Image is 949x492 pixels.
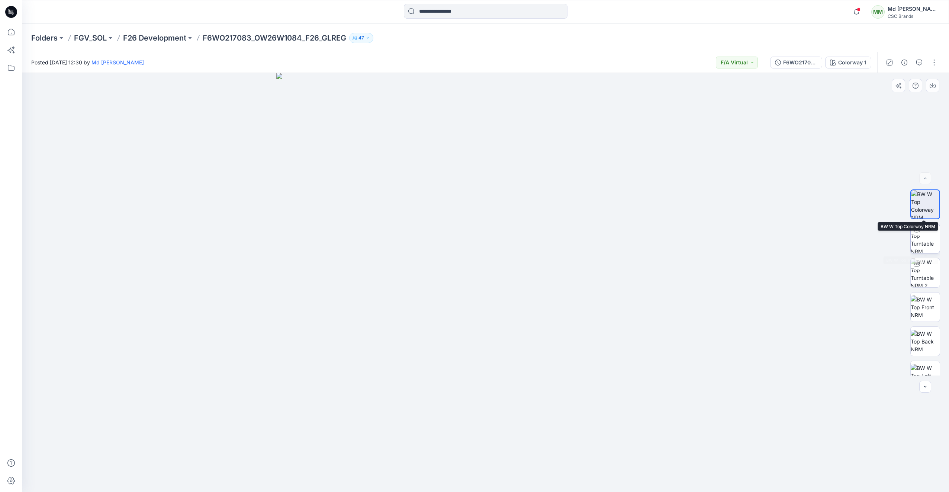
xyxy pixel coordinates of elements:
[123,33,186,43] a: F26 Development
[825,57,871,68] button: Colorway 1
[31,58,144,66] span: Posted [DATE] 12:30 by
[911,330,940,353] img: BW W Top Back NRM
[358,34,364,42] p: 47
[898,57,910,68] button: Details
[911,258,940,287] img: BW W Top Turntable NRM 2
[74,33,107,43] a: FGV_SOL
[911,190,939,218] img: BW W Top Colorway NRM
[783,58,817,67] div: F6WO217083_OW26W1084_F26_GLREG_VFA
[911,364,940,387] img: BW W Top Left NRM
[276,73,695,492] img: eyJhbGciOiJIUzI1NiIsImtpZCI6IjAiLCJzbHQiOiJzZXMiLCJ0eXAiOiJKV1QifQ.eyJkYXRhIjp7InR5cGUiOiJzdG9yYW...
[31,33,58,43] a: Folders
[911,295,940,319] img: BW W Top Front NRM
[871,5,885,19] div: MM
[911,224,940,253] img: BW W Top Turntable NRM
[91,59,144,66] a: Md [PERSON_NAME]
[888,4,940,13] div: Md [PERSON_NAME]
[838,58,866,67] div: Colorway 1
[888,13,940,19] div: CSC Brands
[770,57,822,68] button: F6WO217083_OW26W1084_F26_GLREG_VFA
[203,33,346,43] p: F6WO217083_OW26W1084_F26_GLREG
[349,33,373,43] button: 47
